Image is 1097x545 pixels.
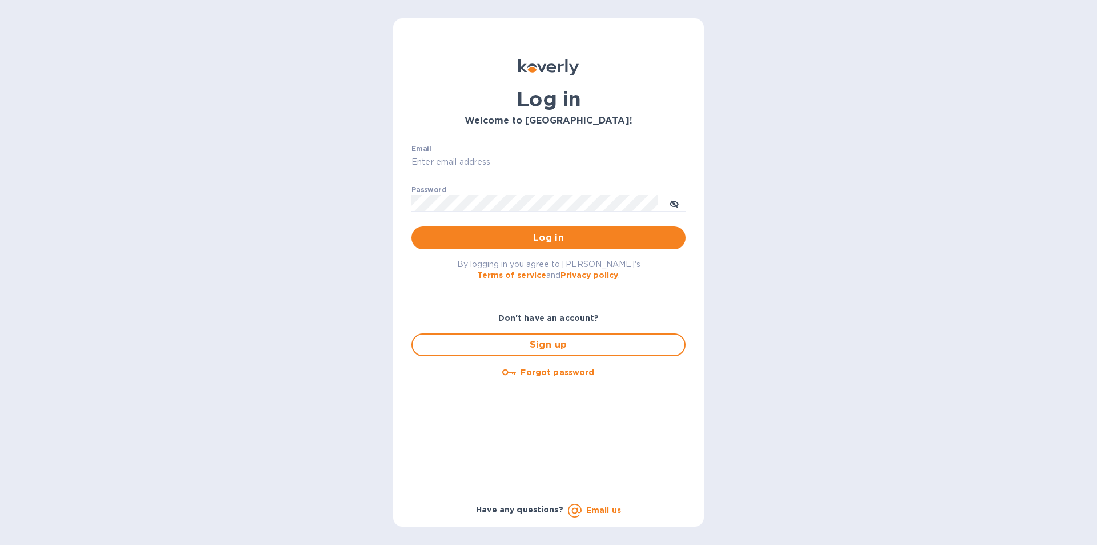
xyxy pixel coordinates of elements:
[411,154,686,171] input: Enter email address
[411,226,686,249] button: Log in
[411,333,686,356] button: Sign up
[518,59,579,75] img: Koverly
[411,145,431,152] label: Email
[586,506,621,515] a: Email us
[476,505,563,514] b: Have any questions?
[477,270,546,280] a: Terms of service
[422,338,675,352] span: Sign up
[560,270,618,280] a: Privacy policy
[498,313,599,323] b: Don't have an account?
[411,87,686,111] h1: Log in
[421,231,676,245] span: Log in
[663,192,686,214] button: toggle password visibility
[411,186,446,193] label: Password
[521,368,594,377] u: Forgot password
[411,116,686,126] h3: Welcome to [GEOGRAPHIC_DATA]!
[457,260,640,280] span: By logging in you agree to [PERSON_NAME]'s and .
